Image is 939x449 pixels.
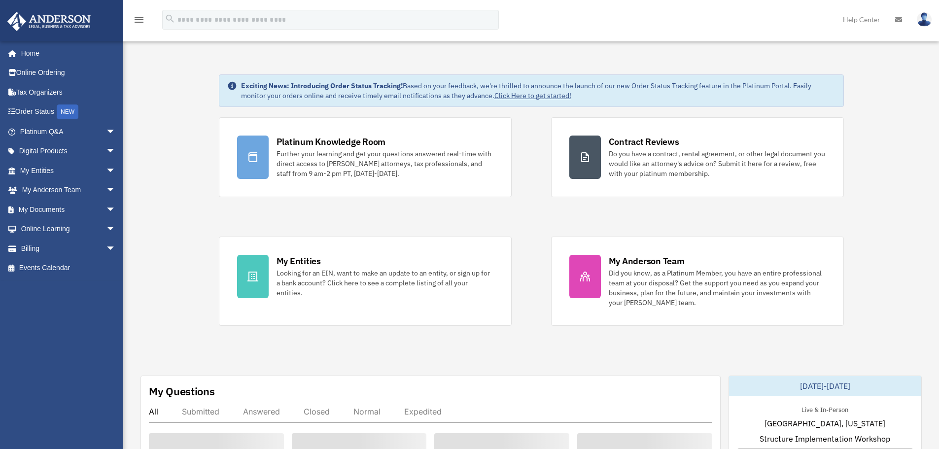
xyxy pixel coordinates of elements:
a: My Anderson Teamarrow_drop_down [7,180,131,200]
div: My Anderson Team [609,255,685,267]
i: menu [133,14,145,26]
a: Contract Reviews Do you have a contract, rental agreement, or other legal document you would like... [551,117,844,197]
div: Closed [304,407,330,416]
div: My Questions [149,384,215,399]
a: My Entitiesarrow_drop_down [7,161,131,180]
span: arrow_drop_down [106,141,126,162]
a: My Documentsarrow_drop_down [7,200,131,219]
a: Billingarrow_drop_down [7,239,131,258]
a: Platinum Knowledge Room Further your learning and get your questions answered real-time with dire... [219,117,512,197]
a: Platinum Q&Aarrow_drop_down [7,122,131,141]
span: arrow_drop_down [106,122,126,142]
a: Online Learningarrow_drop_down [7,219,131,239]
div: Based on your feedback, we're thrilled to announce the launch of our new Order Status Tracking fe... [241,81,835,101]
a: Digital Productsarrow_drop_down [7,141,131,161]
span: arrow_drop_down [106,200,126,220]
a: Click Here to get started! [494,91,571,100]
div: Submitted [182,407,219,416]
span: arrow_drop_down [106,239,126,259]
i: search [165,13,175,24]
a: Home [7,43,126,63]
div: Normal [353,407,381,416]
a: Events Calendar [7,258,131,278]
img: User Pic [917,12,932,27]
a: My Entities Looking for an EIN, want to make an update to an entity, or sign up for a bank accoun... [219,237,512,326]
div: Platinum Knowledge Room [277,136,386,148]
a: Order StatusNEW [7,102,131,122]
img: Anderson Advisors Platinum Portal [4,12,94,31]
div: [DATE]-[DATE] [729,376,921,396]
span: arrow_drop_down [106,219,126,240]
div: My Entities [277,255,321,267]
a: Tax Organizers [7,82,131,102]
span: arrow_drop_down [106,180,126,201]
div: Answered [243,407,280,416]
div: All [149,407,158,416]
div: Looking for an EIN, want to make an update to an entity, or sign up for a bank account? Click her... [277,268,493,298]
span: arrow_drop_down [106,161,126,181]
div: Did you know, as a Platinum Member, you have an entire professional team at your disposal? Get th... [609,268,826,308]
strong: Exciting News: Introducing Order Status Tracking! [241,81,403,90]
span: Structure Implementation Workshop [760,433,890,445]
a: Online Ordering [7,63,131,83]
div: Expedited [404,407,442,416]
a: My Anderson Team Did you know, as a Platinum Member, you have an entire professional team at your... [551,237,844,326]
div: Do you have a contract, rental agreement, or other legal document you would like an attorney's ad... [609,149,826,178]
div: Further your learning and get your questions answered real-time with direct access to [PERSON_NAM... [277,149,493,178]
span: [GEOGRAPHIC_DATA], [US_STATE] [765,417,885,429]
div: Contract Reviews [609,136,679,148]
div: NEW [57,104,78,119]
a: menu [133,17,145,26]
div: Live & In-Person [794,404,856,414]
